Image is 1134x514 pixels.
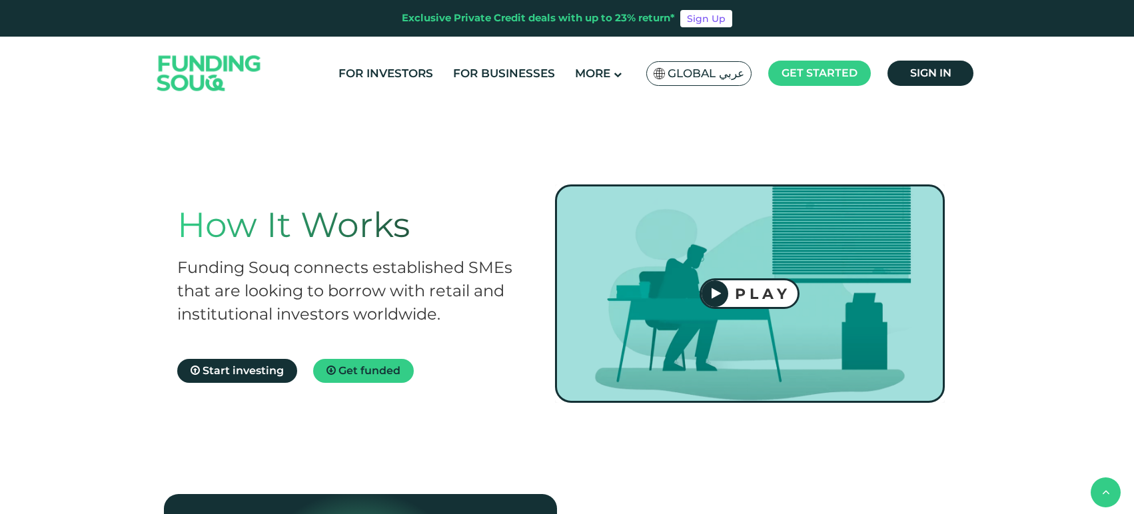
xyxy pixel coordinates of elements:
[700,278,800,309] button: PLAY
[887,61,973,86] a: Sign in
[575,67,610,80] span: More
[313,359,414,383] a: Get funded
[144,40,275,107] img: Logo
[782,67,857,79] span: Get started
[402,11,675,26] div: Exclusive Private Credit deals with up to 23% return*
[177,359,297,383] a: Start investing
[177,256,528,326] h2: Funding Souq connects established SMEs that are looking to borrow with retail and institutional i...
[654,68,666,79] img: SA Flag
[203,364,284,377] span: Start investing
[177,204,528,246] h1: How It Works
[335,63,436,85] a: For Investors
[728,285,798,303] div: PLAY
[1091,477,1121,507] button: back
[680,10,732,27] a: Sign Up
[338,364,400,377] span: Get funded
[450,63,558,85] a: For Businesses
[668,66,744,81] span: Global عربي
[910,67,951,79] span: Sign in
